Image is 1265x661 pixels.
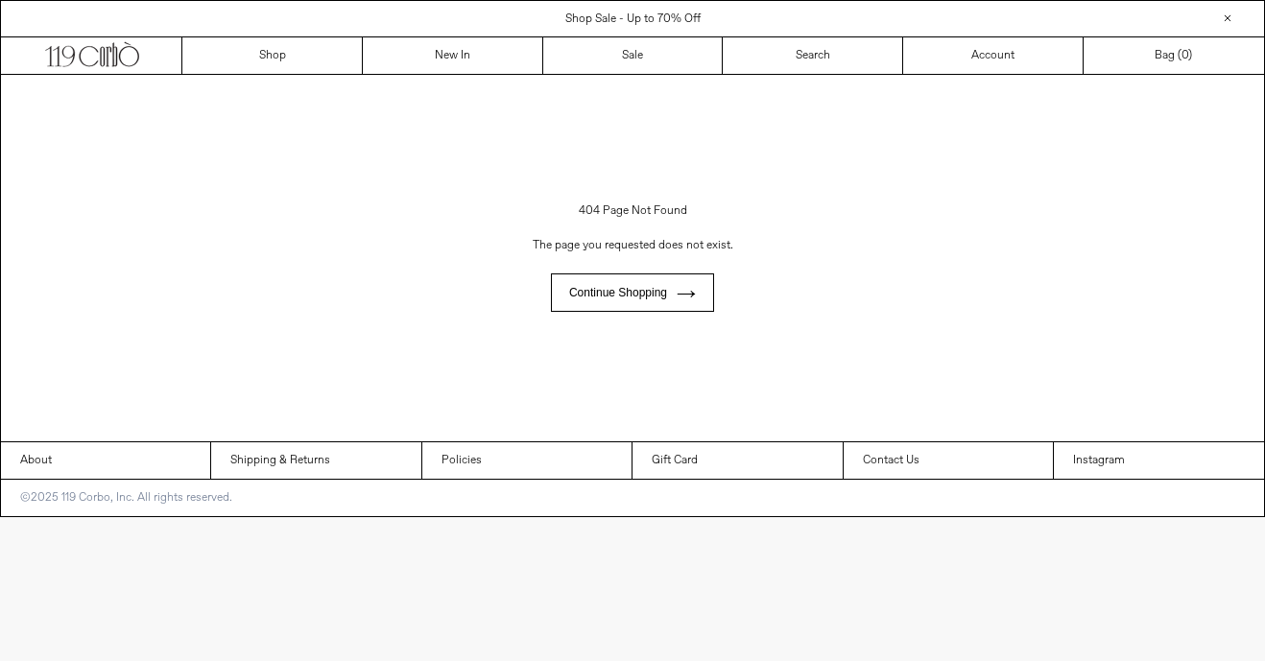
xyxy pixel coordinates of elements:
[543,37,724,74] a: Sale
[54,227,1211,264] p: The page you requested does not exist.
[565,12,701,27] a: Shop Sale - Up to 70% Off
[903,37,1084,74] a: Account
[632,442,842,479] a: Gift Card
[844,442,1053,479] a: Contact Us
[723,37,903,74] a: Search
[363,37,543,74] a: New In
[1,442,210,479] a: About
[1181,48,1188,63] span: 0
[54,195,1211,227] h1: 404 Page Not Found
[551,273,714,312] a: Continue shopping
[1084,37,1264,74] a: Bag ()
[1,480,251,516] p: ©2025 119 Corbo, Inc. All rights reserved.
[211,442,420,479] a: Shipping & Returns
[182,37,363,74] a: Shop
[1181,47,1192,64] span: )
[422,442,632,479] a: Policies
[1054,442,1264,479] a: Instagram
